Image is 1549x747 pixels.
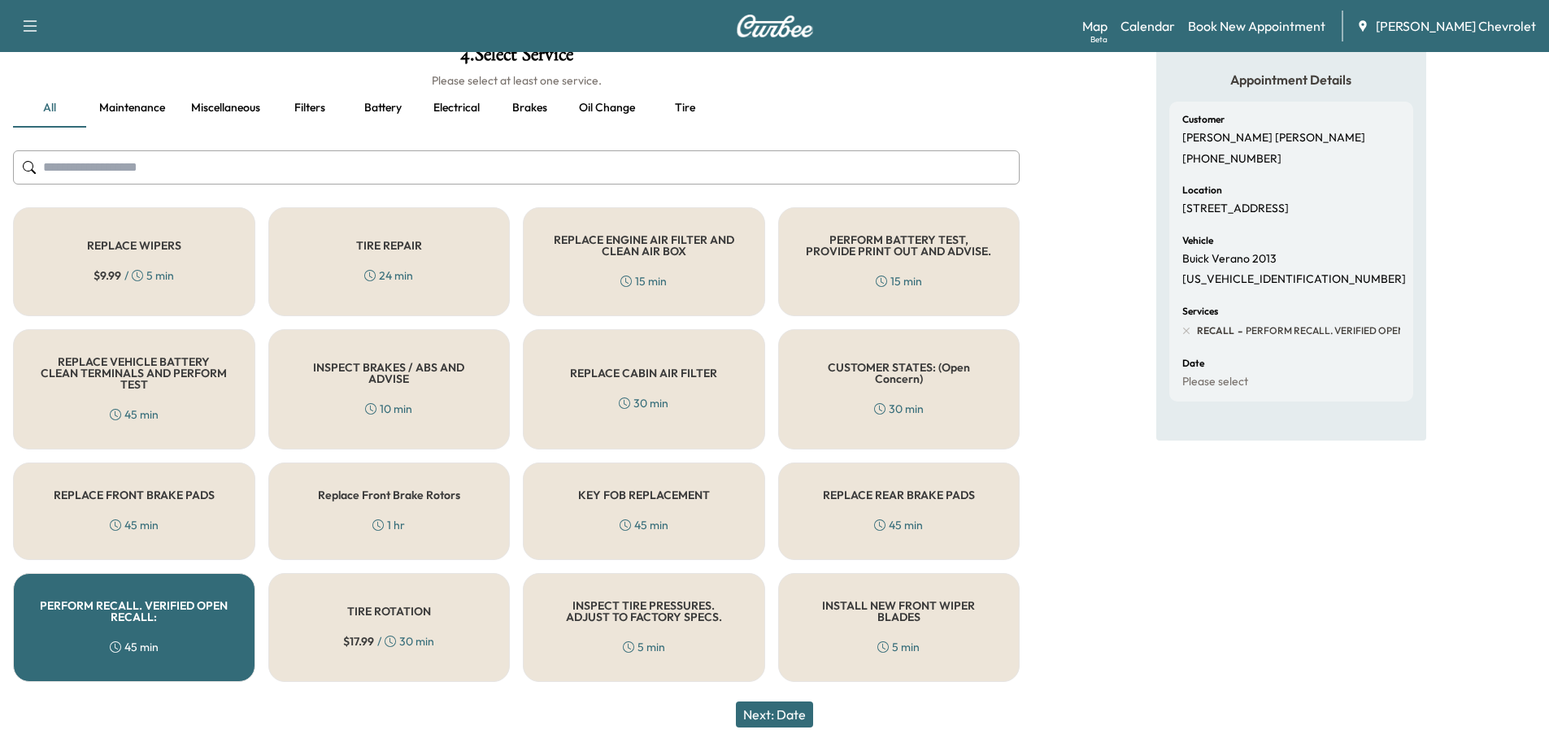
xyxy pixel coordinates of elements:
[1182,375,1248,389] p: Please select
[343,633,434,649] div: / 30 min
[346,89,420,128] button: Battery
[620,517,668,533] div: 45 min
[1169,71,1413,89] h5: Appointment Details
[13,45,1020,72] h1: 4 . Select Service
[13,72,1020,89] h6: Please select at least one service.
[1376,16,1536,36] span: [PERSON_NAME] Chevrolet
[1234,323,1242,339] span: -
[318,489,460,501] h5: Replace Front Brake Rotors
[620,273,667,289] div: 15 min
[364,267,413,284] div: 24 min
[493,89,566,128] button: Brakes
[1182,236,1213,245] h6: Vehicle
[876,273,922,289] div: 15 min
[1182,252,1277,267] p: Buick Verano 2013
[570,367,717,379] h5: REPLACE CABIN AIR FILTER
[805,234,994,257] h5: PERFORM BATTERY TEST, PROVIDE PRINT OUT AND ADVISE.
[356,240,422,251] h5: TIRE REPAIR
[550,600,738,623] h5: INSPECT TIRE PRESSURES. ADJUST TO FACTORY SPECS.
[1182,306,1218,316] h6: Services
[736,15,814,37] img: Curbee Logo
[1182,152,1281,167] p: [PHONE_NUMBER]
[1242,324,1446,337] span: PERFORM RECALL. VERIFIED OPEN RECALL:
[1120,16,1175,36] a: Calendar
[178,89,273,128] button: Miscellaneous
[823,489,975,501] h5: REPLACE REAR BRAKE PADS
[94,267,121,284] span: $ 9.99
[86,89,178,128] button: Maintenance
[648,89,721,128] button: Tire
[550,234,738,257] h5: REPLACE ENGINE AIR FILTER AND CLEAN AIR BOX
[1090,33,1107,46] div: Beta
[420,89,493,128] button: Electrical
[1082,16,1107,36] a: MapBeta
[1188,16,1325,36] a: Book New Appointment
[1182,131,1365,145] p: [PERSON_NAME] [PERSON_NAME]
[1182,185,1222,195] h6: Location
[874,517,923,533] div: 45 min
[365,401,412,417] div: 10 min
[877,639,920,655] div: 5 min
[347,606,431,617] h5: TIRE ROTATION
[1182,272,1406,287] p: [US_VEHICLE_IDENTIFICATION_NUMBER]
[619,395,668,411] div: 30 min
[54,489,215,501] h5: REPLACE FRONT BRAKE PADS
[372,517,405,533] div: 1 hr
[1197,324,1234,337] span: RECALL
[40,356,228,390] h5: REPLACE VEHICLE BATTERY CLEAN TERMINALS AND PERFORM TEST
[87,240,181,251] h5: REPLACE WIPERS
[578,489,710,501] h5: KEY FOB REPLACEMENT
[110,406,159,423] div: 45 min
[566,89,648,128] button: Oil Change
[1182,358,1204,368] h6: Date
[273,89,346,128] button: Filters
[874,401,924,417] div: 30 min
[94,267,174,284] div: / 5 min
[40,600,228,623] h5: PERFORM RECALL. VERIFIED OPEN RECALL:
[1182,115,1225,124] h6: Customer
[295,362,484,384] h5: INSPECT BRAKES / ABS AND ADVISE
[623,639,665,655] div: 5 min
[736,701,813,727] button: Next: Date
[805,362,994,384] h5: CUSTOMER STATES: (Open Concern)
[805,600,994,623] h5: INSTALL NEW FRONT WIPER BLADES
[343,633,374,649] span: $ 17.99
[13,89,86,128] button: all
[1182,202,1289,216] p: [STREET_ADDRESS]
[13,89,1020,128] div: basic tabs example
[110,639,159,655] div: 45 min
[110,517,159,533] div: 45 min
